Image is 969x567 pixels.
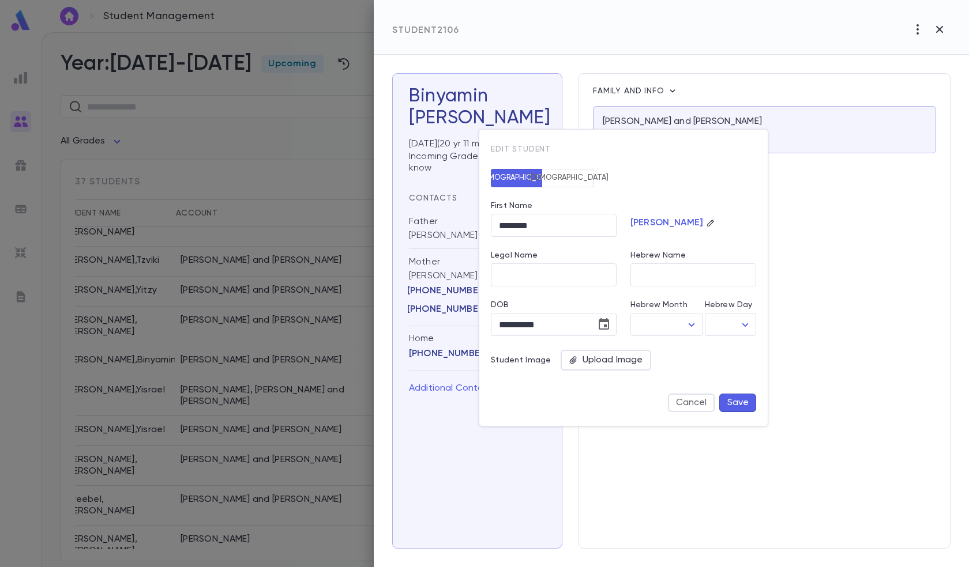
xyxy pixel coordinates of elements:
[705,300,752,309] label: Hebrew Day
[705,313,756,336] div: ​
[491,201,532,210] label: First Name
[630,251,686,260] label: Hebrew Name
[491,251,538,260] label: Legal Name
[630,300,688,309] label: Hebrew Month
[592,313,615,336] button: Choose date, selected date is Sep 13, 2004
[630,313,703,336] div: ​
[630,217,703,229] p: [PERSON_NAME]
[668,394,715,412] button: Cancel
[491,145,551,153] span: Edit student
[719,394,756,412] button: Save
[542,169,594,187] button: [DEMOGRAPHIC_DATA]
[491,169,543,187] button: [DEMOGRAPHIC_DATA]
[491,356,551,365] p: Student Image
[561,350,651,371] div: Upload Image
[491,300,617,309] label: DOB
